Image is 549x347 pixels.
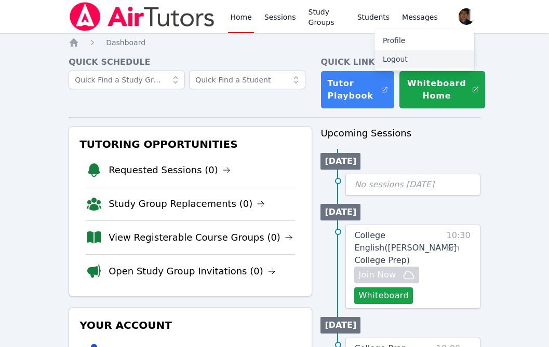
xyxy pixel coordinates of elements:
a: College English([PERSON_NAME] College Prep) [354,229,457,267]
img: Air Tutors [69,2,216,31]
a: Requested Sessions (0) [109,163,231,177]
span: 10:30 am [447,229,472,304]
a: View Registerable Course Groups (0) [109,230,293,245]
button: Logout [374,50,474,68]
a: Profile [374,31,474,50]
input: Quick Find a Student [189,71,305,89]
a: Study Group Replacements (0) [109,197,265,211]
a: Open Study Group Invitations (0) [109,264,276,279]
nav: Breadcrumb [69,37,480,48]
input: Quick Find a Study Group [69,71,185,89]
li: [DATE] [320,204,360,220]
a: Dashboard [106,37,145,48]
h3: Upcoming Sessions [320,126,480,141]
h4: Quick Links [320,56,480,68]
span: No sessions [DATE] [354,179,434,189]
span: Messages [402,12,438,22]
span: Dashboard [106,38,145,47]
button: Whiteboard Home [399,71,486,109]
a: Tutor Playbook [320,71,394,109]
h3: Your Account [77,316,303,335]
button: Whiteboard [354,287,413,304]
li: [DATE] [320,153,360,170]
h3: Tutoring Opportunities [77,135,303,154]
h4: Quick Schedule [69,56,312,68]
span: Join Now [358,269,396,281]
li: [DATE] [320,317,360,334]
button: Join Now [354,267,419,283]
span: College English ( [PERSON_NAME] College Prep ) [354,230,457,265]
